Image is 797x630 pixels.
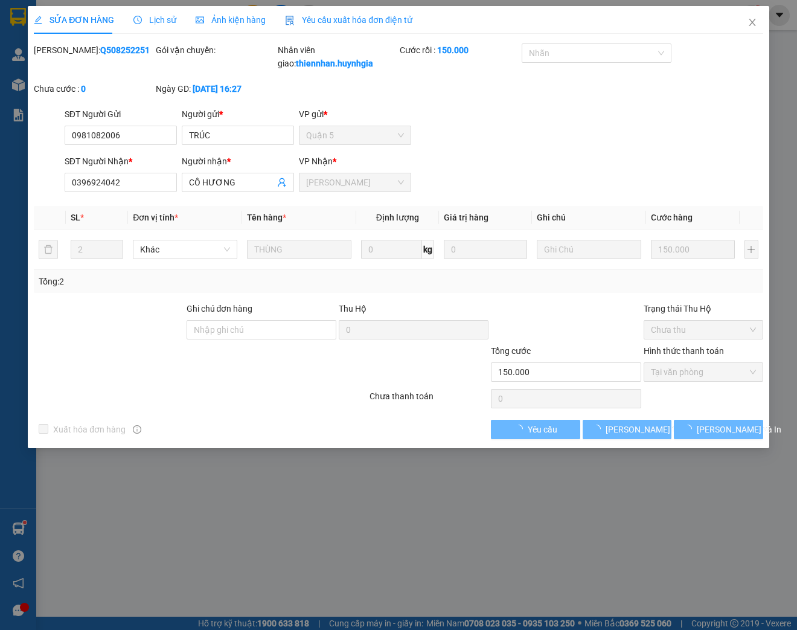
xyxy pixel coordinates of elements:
[437,45,469,55] b: 150.000
[683,425,697,433] span: loading
[65,108,177,121] div: SĐT Người Gửi
[744,240,758,259] button: plus
[444,213,488,222] span: Giá trị hàng
[514,425,528,433] span: loading
[10,10,29,23] span: Gửi:
[81,84,86,94] b: 0
[306,126,404,144] span: Quận 5
[296,59,373,68] b: thiennhan.huynhgia
[133,425,141,434] span: info-circle
[537,240,641,259] input: Ghi Chú
[444,240,527,259] input: 0
[368,390,490,411] div: Chưa thanh toán
[491,346,531,356] span: Tổng cước
[606,423,702,436] span: [PERSON_NAME] thay đổi
[747,18,757,27] span: close
[644,302,763,315] div: Trạng thái Thu Hộ
[400,43,519,57] div: Cước rồi :
[9,76,109,91] div: 210.000
[156,82,275,95] div: Ngày GD:
[182,155,294,168] div: Người nhận
[247,213,286,222] span: Tên hàng
[133,213,178,222] span: Đơn vị tính
[34,16,42,24] span: edit
[71,213,80,222] span: SL
[115,11,144,24] span: Nhận:
[115,25,200,39] div: CHÚ BẢO
[528,423,557,436] span: Yêu cầu
[39,240,58,259] button: delete
[187,320,336,339] input: Ghi chú đơn hàng
[34,15,114,25] span: SỬA ĐƠN HÀNG
[644,346,724,356] label: Hình thức thanh toán
[735,6,769,40] button: Close
[187,304,253,313] label: Ghi chú đơn hàng
[115,10,200,25] div: Quận 5
[299,156,333,166] span: VP Nhận
[196,15,266,25] span: Ảnh kiện hàng
[651,213,693,222] span: Cước hàng
[133,15,176,25] span: Lịch sử
[674,420,763,439] button: [PERSON_NAME] và In
[532,206,646,230] th: Ghi chú
[651,240,734,259] input: 0
[9,77,46,90] span: Đã thu :
[10,37,107,52] div: CHÚ BẢO
[697,423,781,436] span: [PERSON_NAME] và In
[247,240,351,259] input: VD: Bàn, Ghế
[299,108,411,121] div: VP gửi
[583,420,671,439] button: [PERSON_NAME] thay đổi
[65,155,177,168] div: SĐT Người Nhận
[100,45,150,55] b: Q508252251
[156,43,275,57] div: Gói vận chuyển:
[651,363,756,381] span: Tại văn phòng
[491,420,580,439] button: Yêu cầu
[277,178,287,187] span: user-add
[140,240,230,259] span: Khác
[10,10,107,37] div: [PERSON_NAME]
[592,425,606,433] span: loading
[10,52,107,69] div: 0972913994
[196,16,204,24] span: picture
[115,39,200,56] div: 0972913994
[34,82,153,95] div: Chưa cước :
[48,423,130,436] span: Xuất hóa đơn hàng
[651,321,756,339] span: Chưa thu
[422,240,434,259] span: kg
[182,108,294,121] div: Người gửi
[285,16,295,25] img: icon
[376,213,419,222] span: Định lượng
[133,16,142,24] span: clock-circle
[339,304,366,313] span: Thu Hộ
[34,43,153,57] div: [PERSON_NAME]:
[306,173,404,191] span: Diên Khánh
[39,275,309,288] div: Tổng: 2
[285,15,412,25] span: Yêu cầu xuất hóa đơn điện tử
[278,43,397,70] div: Nhân viên giao:
[193,84,242,94] b: [DATE] 16:27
